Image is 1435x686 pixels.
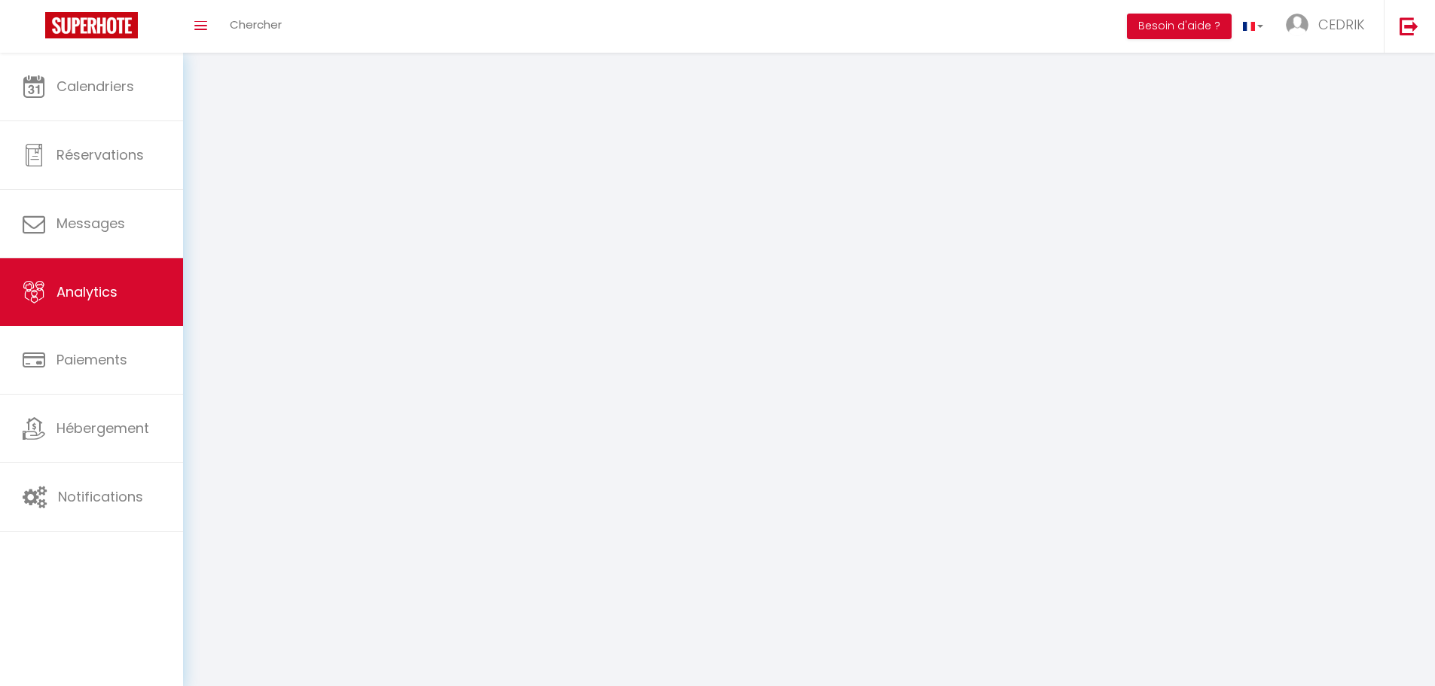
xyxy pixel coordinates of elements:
[58,487,143,506] span: Notifications
[56,350,127,369] span: Paiements
[56,77,134,96] span: Calendriers
[56,282,118,301] span: Analytics
[45,12,138,38] img: Super Booking
[56,145,144,164] span: Réservations
[1286,14,1308,36] img: ...
[1400,17,1418,35] img: logout
[12,6,57,51] button: Ouvrir le widget de chat LiveChat
[56,214,125,233] span: Messages
[1318,15,1365,34] span: CEDRIK
[1127,14,1232,39] button: Besoin d'aide ?
[56,419,149,438] span: Hébergement
[230,17,282,32] span: Chercher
